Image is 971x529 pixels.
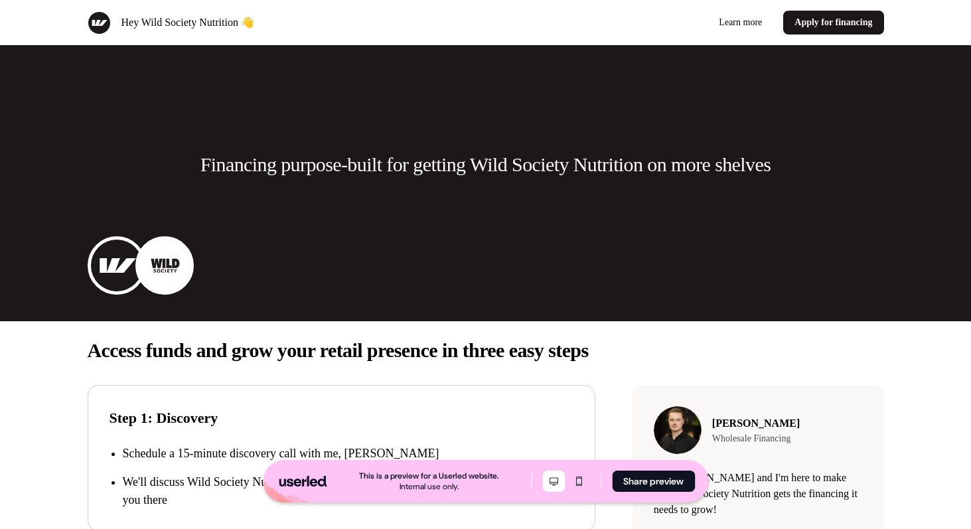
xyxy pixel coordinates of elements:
[783,11,883,35] a: Apply for financing
[359,471,499,481] div: This is a preview for a Userled website.
[123,445,573,463] p: Schedule a 15-minute discovery call with me, [PERSON_NAME]
[567,471,590,492] button: Mobile mode
[121,15,254,31] p: Hey Wild Society Nutrition 👋
[712,416,800,431] p: [PERSON_NAME]
[88,337,884,364] p: Access funds and grow your retail presence in three easy steps
[712,431,800,445] p: Wholesale Financing
[123,473,573,509] p: We'll discuss Wild Society Nutrition's growth targets and the cash requirements needed to get you...
[708,11,773,35] a: Learn more
[200,151,771,178] p: Financing purpose-built for getting Wild Society Nutrition on more shelves
[400,481,459,492] div: Internal use only.
[612,471,695,492] button: Share preview
[110,407,573,429] p: Step 1: Discovery
[654,470,863,518] p: I'm [PERSON_NAME] and I'm here to make sure Wild Society Nutrition gets the financing it needs to...
[542,471,565,492] button: Desktop mode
